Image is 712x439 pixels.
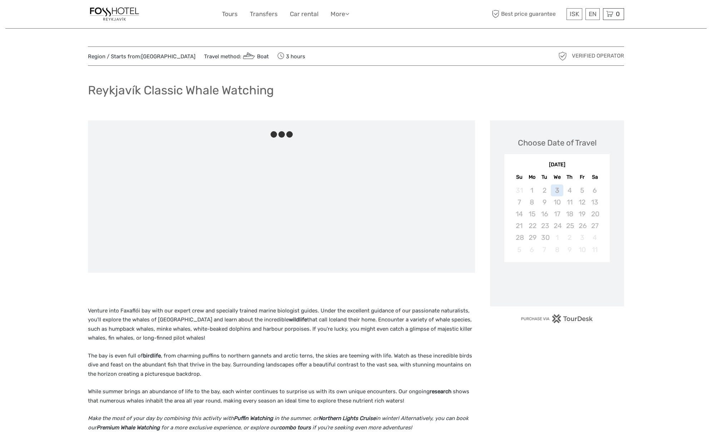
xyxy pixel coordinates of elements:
[555,281,559,285] div: Loading...
[88,415,469,431] em: in winter! Alternatively, you can book our
[563,208,576,220] div: Not available Thursday, September 18th, 2025
[576,220,588,232] div: Not available Friday, September 26th, 2025
[513,196,525,208] div: Not available Sunday, September 7th, 2025
[521,314,593,323] img: PurchaseViaTourDesk.png
[526,172,538,182] div: Mo
[88,53,196,60] span: Region / Starts from:
[538,220,551,232] div: Not available Tuesday, September 23rd, 2025
[570,10,579,18] span: ISK
[588,244,601,256] div: Not available Saturday, October 11th, 2025
[538,196,551,208] div: Not available Tuesday, September 9th, 2025
[430,388,451,395] strong: research
[526,208,538,220] div: Not available Monday, September 15th, 2025
[318,415,376,421] strong: Northern Lights Cruise
[241,53,269,60] a: Boat
[331,9,349,19] a: More
[513,172,525,182] div: Su
[563,196,576,208] div: Not available Thursday, September 11th, 2025
[563,232,576,243] div: Not available Thursday, October 2nd, 2025
[551,184,563,196] div: Not available Wednesday, September 3rd, 2025
[143,352,161,359] strong: birdlife
[588,172,601,182] div: Sa
[88,306,475,343] p: Venture into Faxaflói bay with our expert crew and specially trained marine biologist guides. Und...
[97,424,160,431] strong: Premium Whale Watching
[526,196,538,208] div: Not available Monday, September 8th, 2025
[513,244,525,256] div: Not available Sunday, October 5th, 2025
[588,220,601,232] div: Not available Saturday, September 27th, 2025
[141,53,196,60] a: [GEOGRAPHIC_DATA]
[290,9,318,19] a: Car rental
[563,244,576,256] div: Not available Thursday, October 9th, 2025
[557,50,568,62] img: verified_operator_grey_128.png
[490,8,565,20] span: Best price guarantee
[88,387,475,405] p: While summer brings an abundance of life to the bay, each winter continues to surprise us with it...
[250,9,278,19] a: Transfers
[588,208,601,220] div: Not available Saturday, September 20th, 2025
[88,351,475,379] p: The bay is even full of , from charming puffins to northern gannets and arctic terns, the skies a...
[504,161,610,169] div: [DATE]
[277,51,305,61] span: 3 hours
[551,208,563,220] div: Not available Wednesday, September 17th, 2025
[161,424,279,431] em: for a more exclusive experience, or explore our
[234,415,273,421] strong: Puffin Watching
[538,232,551,243] div: Not available Tuesday, September 30th, 2025
[576,208,588,220] div: Not available Friday, September 19th, 2025
[585,8,600,20] div: EN
[588,232,601,243] div: Not available Saturday, October 4th, 2025
[312,424,412,431] em: if you're seeking even more adventures!
[289,316,307,323] strong: wildlife
[551,196,563,208] div: Not available Wednesday, September 10th, 2025
[576,172,588,182] div: Fr
[513,208,525,220] div: Not available Sunday, September 14th, 2025
[279,424,311,431] strong: combo tours
[88,83,274,98] h1: Reykjavík Classic Whale Watching
[222,9,238,19] a: Tours
[513,184,525,196] div: Not available Sunday, August 31st, 2025
[551,232,563,243] div: Not available Wednesday, October 1st, 2025
[526,244,538,256] div: Not available Monday, October 6th, 2025
[563,184,576,196] div: Not available Thursday, September 4th, 2025
[526,184,538,196] div: Not available Monday, September 1st, 2025
[526,232,538,243] div: Not available Monday, September 29th, 2025
[563,220,576,232] div: Not available Thursday, September 25th, 2025
[538,172,551,182] div: Tu
[518,137,597,148] div: Choose Date of Travel
[88,5,141,23] img: 1357-20722262-a0dc-4fd2-8fc5-b62df901d176_logo_small.jpg
[576,196,588,208] div: Not available Friday, September 12th, 2025
[275,415,318,421] em: in the summer, or
[538,208,551,220] div: Not available Tuesday, September 16th, 2025
[204,51,269,61] span: Travel method:
[551,220,563,232] div: Not available Wednesday, September 24th, 2025
[576,184,588,196] div: Not available Friday, September 5th, 2025
[615,10,621,18] span: 0
[513,232,525,243] div: Not available Sunday, September 28th, 2025
[588,196,601,208] div: Not available Saturday, September 13th, 2025
[576,232,588,243] div: Not available Friday, October 3rd, 2025
[526,220,538,232] div: Not available Monday, September 22nd, 2025
[538,244,551,256] div: Not available Tuesday, October 7th, 2025
[576,244,588,256] div: Not available Friday, October 10th, 2025
[563,172,576,182] div: Th
[588,184,601,196] div: Not available Saturday, September 6th, 2025
[513,220,525,232] div: Not available Sunday, September 21st, 2025
[551,244,563,256] div: Not available Wednesday, October 8th, 2025
[88,415,234,421] em: Make the most of your day by combining this activity with
[551,172,563,182] div: We
[506,184,607,256] div: month 2025-09
[538,184,551,196] div: Not available Tuesday, September 2nd, 2025
[572,52,624,60] span: Verified Operator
